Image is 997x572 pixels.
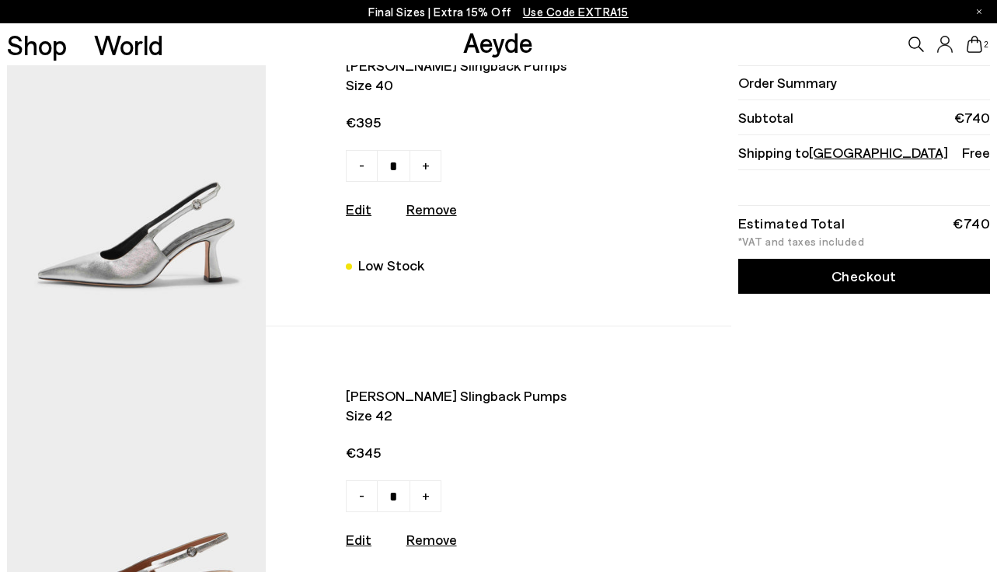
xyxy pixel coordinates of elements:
li: Order Summary [738,65,991,100]
p: Final Sizes | Extra 15% Off [368,2,629,22]
u: Remove [406,531,457,548]
span: Navigate to /collections/ss25-final-sizes [523,5,629,19]
a: Edit [346,531,371,548]
div: *VAT and taxes included [738,236,991,247]
a: 2 [967,36,982,53]
li: Subtotal [738,100,991,135]
img: AEYDE-FERNANDA-LAMINATED-NAPPA-LEATHER-SILVER-1_4a89b449-fdde-4e0e-91ac-ac0a3e1f5cd6_580x.jpg [7,6,267,326]
span: €345 [346,443,628,462]
span: €740 [954,108,990,127]
u: Remove [406,201,457,218]
span: + [422,155,430,174]
span: Size 42 [346,406,628,425]
a: Checkout [738,259,991,294]
div: €740 [953,218,990,228]
div: Low Stock [358,255,424,276]
div: Estimated Total [738,218,845,228]
a: - [346,150,378,182]
a: Edit [346,201,371,218]
span: + [422,486,430,504]
a: + [410,480,441,512]
a: - [346,480,378,512]
span: 2 [982,40,990,49]
span: [GEOGRAPHIC_DATA] [809,144,948,161]
span: €395 [346,113,628,132]
span: [PERSON_NAME] slingback pumps [346,386,628,406]
a: + [410,150,441,182]
span: Size 40 [346,75,628,95]
span: [PERSON_NAME] slingback pumps [346,56,628,75]
span: - [359,155,364,174]
a: Shop [7,31,67,58]
a: World [94,31,163,58]
span: Shipping to [738,143,948,162]
span: - [359,486,364,504]
a: Aeyde [463,26,533,58]
span: Free [962,143,990,162]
